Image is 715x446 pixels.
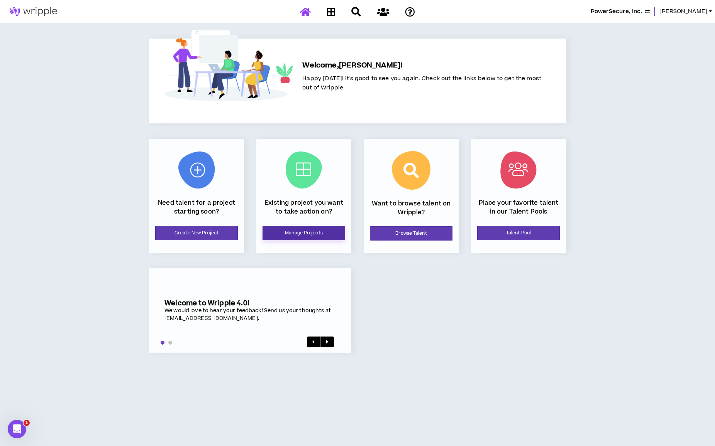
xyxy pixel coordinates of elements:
h5: Welcome, [PERSON_NAME] ! [302,60,541,71]
p: Existing project you want to take action on? [263,199,345,216]
button: PowerSecure, Inc. [591,7,650,16]
img: Current Projects [286,151,322,188]
p: Want to browse talent on Wripple? [370,199,452,217]
span: PowerSecure, Inc. [591,7,642,16]
img: Talent Pool [500,151,537,188]
span: [PERSON_NAME] [659,7,707,16]
iframe: Intercom live chat [8,420,26,438]
a: Browse Talent [370,226,452,241]
span: Happy [DATE]! It's good to see you again. Check out the links below to get the most out of Wripple. [302,74,541,92]
p: Need talent for a project starting soon? [155,199,238,216]
span: 1 [24,420,30,426]
h5: Welcome to Wripple 4.0! [164,299,336,307]
div: We would love to hear your feedback! Send us your thoughts at [EMAIL_ADDRESS][DOMAIN_NAME]. [164,307,336,322]
a: Create New Project [155,226,238,240]
p: Place your favorite talent in our Talent Pools [477,199,560,216]
img: New Project [178,151,215,188]
a: Manage Projects [263,226,345,240]
a: Talent Pool [477,226,560,240]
